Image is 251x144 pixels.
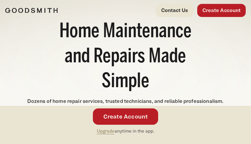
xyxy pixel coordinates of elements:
[156,4,193,17] a: Contact Us
[93,108,158,125] a: Create Account
[27,98,223,112] span: Dozens of home repair services, trusted technicians, and reliable professionalism. All powered by...
[45,20,206,95] h1: Home Maintenance and Repairs Made Simple
[197,4,246,17] a: Create Account
[97,127,155,135] p: anytime in the app.
[5,8,58,13] img: Goodsmith
[97,128,115,134] a: Upgrade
